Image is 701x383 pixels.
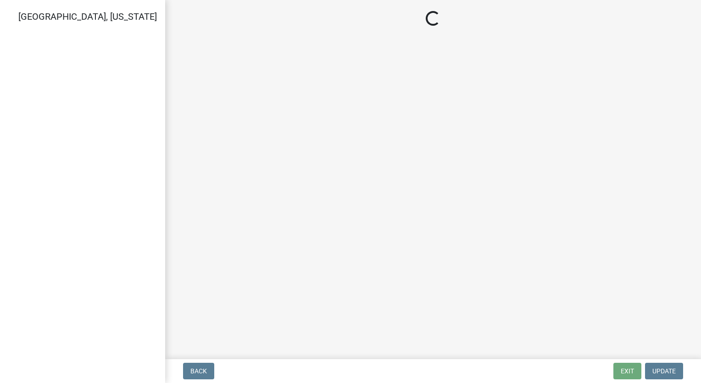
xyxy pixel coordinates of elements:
[190,367,207,375] span: Back
[652,367,676,375] span: Update
[613,363,641,379] button: Exit
[18,11,157,22] span: [GEOGRAPHIC_DATA], [US_STATE]
[183,363,214,379] button: Back
[645,363,683,379] button: Update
